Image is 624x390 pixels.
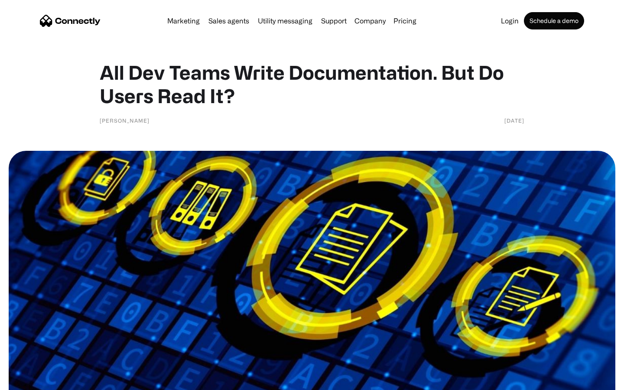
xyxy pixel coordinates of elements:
[352,15,388,27] div: Company
[497,17,522,24] a: Login
[205,17,253,24] a: Sales agents
[100,116,149,125] div: [PERSON_NAME]
[40,14,101,27] a: home
[354,15,386,27] div: Company
[318,17,350,24] a: Support
[390,17,420,24] a: Pricing
[164,17,203,24] a: Marketing
[254,17,316,24] a: Utility messaging
[9,375,52,387] aside: Language selected: English
[504,116,524,125] div: [DATE]
[17,375,52,387] ul: Language list
[100,61,524,107] h1: All Dev Teams Write Documentation. But Do Users Read It?
[524,12,584,29] a: Schedule a demo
